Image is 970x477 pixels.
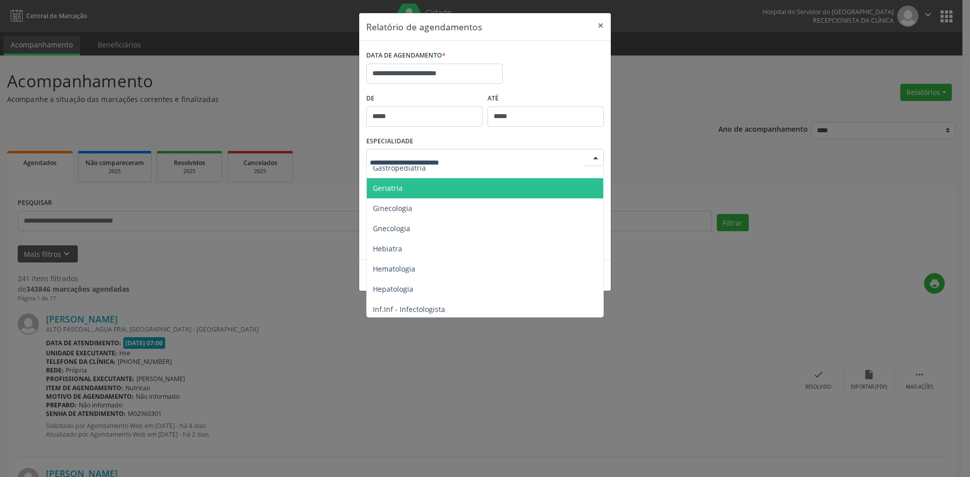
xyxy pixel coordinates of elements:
[373,284,413,294] span: Hepatologia
[366,48,446,64] label: DATA DE AGENDAMENTO
[373,163,426,173] span: Gastropediatria
[488,91,604,107] label: ATÉ
[373,183,403,193] span: Geriatria
[366,91,482,107] label: De
[373,264,415,274] span: Hematologia
[373,304,445,314] span: Inf.Inf - Infectologista
[373,224,410,233] span: Gnecologia
[366,134,413,149] label: ESPECIALIDADE
[591,13,611,38] button: Close
[373,244,402,253] span: Hebiatra
[366,20,482,33] h5: Relatório de agendamentos
[373,203,412,213] span: Ginecologia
